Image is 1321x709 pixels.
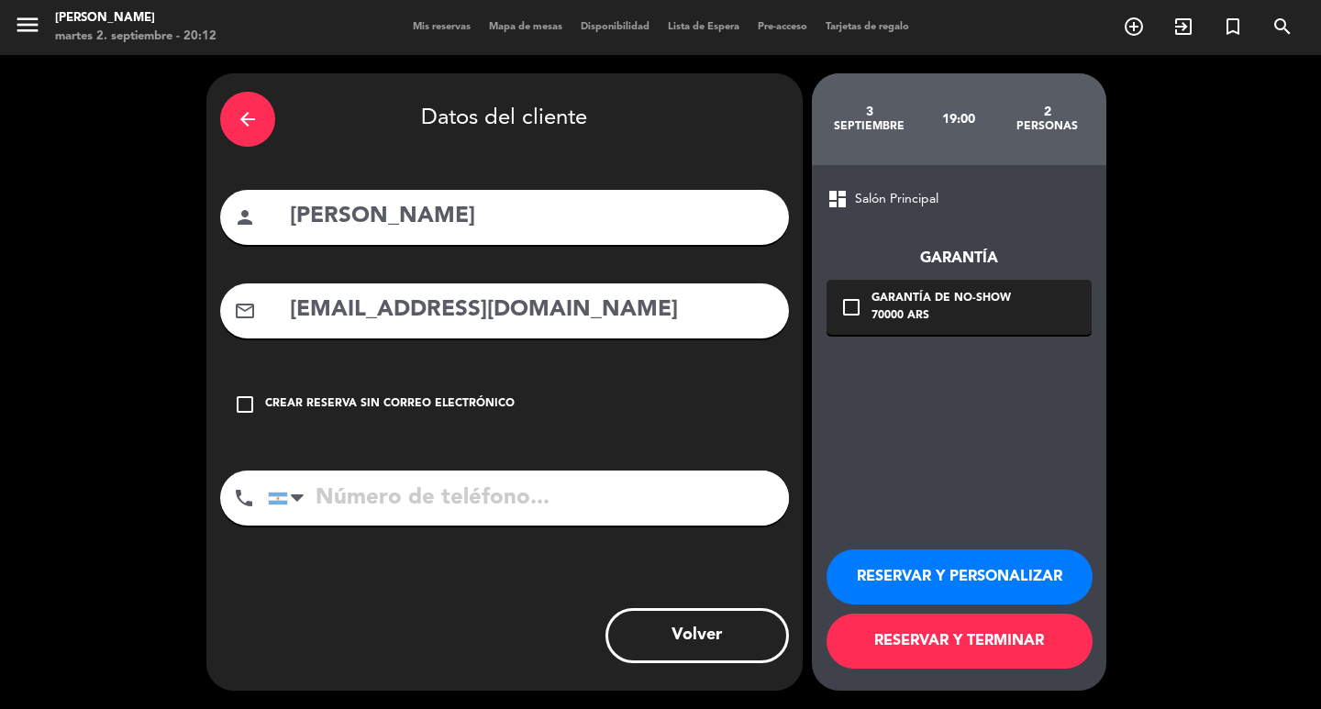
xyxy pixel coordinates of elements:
[816,22,918,32] span: Tarjetas de regalo
[480,22,572,32] span: Mapa de mesas
[288,198,775,236] input: Nombre del cliente
[871,290,1011,308] div: Garantía de no-show
[220,87,789,151] div: Datos del cliente
[826,119,915,134] div: septiembre
[914,87,1003,151] div: 19:00
[826,105,915,119] div: 3
[1172,16,1194,38] i: exit_to_app
[605,608,789,663] button: Volver
[827,614,1093,669] button: RESERVAR Y TERMINAR
[237,108,259,130] i: arrow_back
[265,395,515,414] div: Crear reserva sin correo electrónico
[827,549,1093,604] button: RESERVAR Y PERSONALIZAR
[840,296,862,318] i: check_box_outline_blank
[234,393,256,415] i: check_box_outline_blank
[234,206,256,228] i: person
[233,487,255,509] i: phone
[871,307,1011,326] div: 70000 ARS
[288,292,775,329] input: Email del cliente
[404,22,480,32] span: Mis reservas
[269,471,311,525] div: Argentina: +54
[855,189,938,210] span: Salón Principal
[1003,119,1092,134] div: personas
[268,471,789,526] input: Número de teléfono...
[749,22,816,32] span: Pre-acceso
[1222,16,1244,38] i: turned_in_not
[55,9,216,28] div: [PERSON_NAME]
[234,300,256,322] i: mail_outline
[55,28,216,46] div: martes 2. septiembre - 20:12
[572,22,659,32] span: Disponibilidad
[1003,105,1092,119] div: 2
[14,11,41,45] button: menu
[14,11,41,39] i: menu
[827,188,849,210] span: dashboard
[659,22,749,32] span: Lista de Espera
[1123,16,1145,38] i: add_circle_outline
[1271,16,1293,38] i: search
[827,247,1092,271] div: Garantía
